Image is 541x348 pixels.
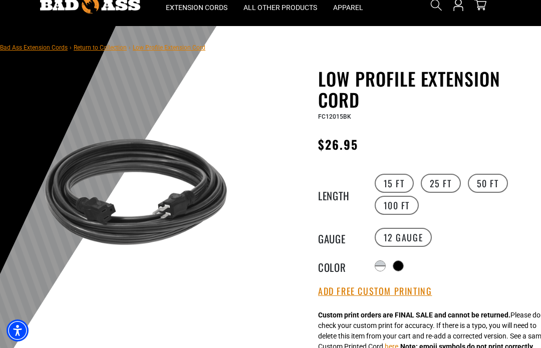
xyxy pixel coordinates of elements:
[421,174,461,193] label: 25 FT
[74,44,127,51] a: Return to Collection
[243,3,317,12] span: All Other Products
[318,231,368,244] legend: Gauge
[318,188,368,201] legend: Length
[318,286,432,297] button: Add Free Custom Printing
[133,44,205,51] span: Low Profile Extension Cord
[30,94,241,305] img: black
[375,174,414,193] label: 15 FT
[468,174,508,193] label: 50 FT
[375,196,419,215] label: 100 FT
[7,319,29,341] div: Accessibility Menu
[318,311,510,319] strong: Custom print orders are FINAL SALE and cannot be returned.
[333,3,363,12] span: Apparel
[318,68,533,110] h1: Low Profile Extension Cord
[318,259,368,272] legend: Color
[318,113,351,120] span: FC12015BK
[166,3,227,12] span: Extension Cords
[70,44,72,51] span: ›
[318,135,358,153] span: $26.95
[129,44,131,51] span: ›
[375,228,432,247] label: 12 Gauge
